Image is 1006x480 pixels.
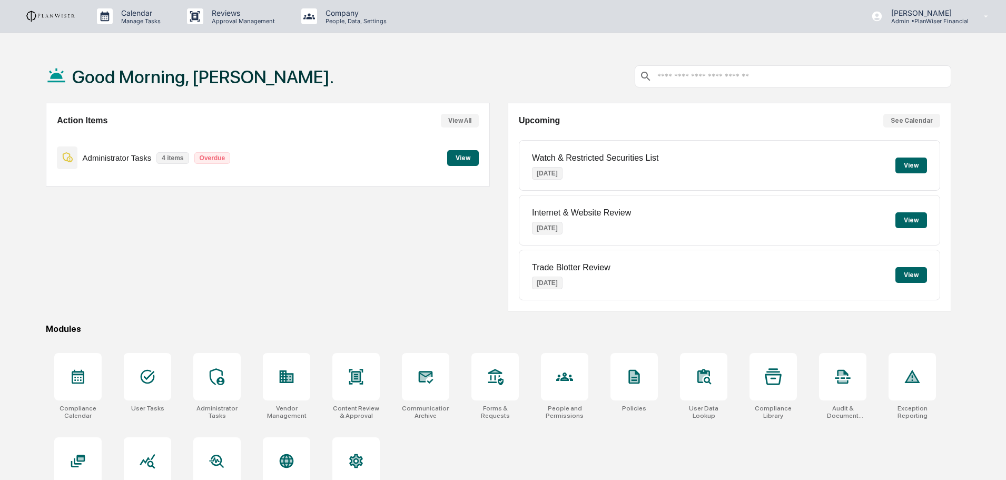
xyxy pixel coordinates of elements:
[25,10,76,23] img: logo
[193,405,241,419] div: Administrator Tasks
[471,405,519,419] div: Forms & Requests
[532,153,658,163] p: Watch & Restricted Securities List
[532,263,610,272] p: Trade Blotter Review
[83,153,152,162] p: Administrator Tasks
[263,405,310,419] div: Vendor Management
[113,17,166,25] p: Manage Tasks
[203,17,280,25] p: Approval Management
[203,8,280,17] p: Reviews
[46,324,951,334] div: Modules
[54,405,102,419] div: Compliance Calendar
[680,405,727,419] div: User Data Lookup
[441,114,479,128] button: View All
[749,405,797,419] div: Compliance Library
[895,158,927,173] button: View
[131,405,164,412] div: User Tasks
[883,8,969,17] p: [PERSON_NAME]
[447,150,479,166] button: View
[519,116,560,125] h2: Upcoming
[113,8,166,17] p: Calendar
[402,405,449,419] div: Communications Archive
[447,152,479,162] a: View
[895,267,927,283] button: View
[72,66,334,87] h1: Good Morning, [PERSON_NAME].
[57,116,107,125] h2: Action Items
[532,277,563,289] p: [DATE]
[532,167,563,180] p: [DATE]
[889,405,936,419] div: Exception Reporting
[532,208,631,218] p: Internet & Website Review
[622,405,646,412] div: Policies
[156,152,189,164] p: 4 items
[541,405,588,419] div: People and Permissions
[194,152,231,164] p: Overdue
[532,222,563,234] p: [DATE]
[317,8,392,17] p: Company
[883,114,940,128] button: See Calendar
[883,17,969,25] p: Admin • PlanWiser Financial
[819,405,866,419] div: Audit & Document Logs
[317,17,392,25] p: People, Data, Settings
[332,405,380,419] div: Content Review & Approval
[895,212,927,228] button: View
